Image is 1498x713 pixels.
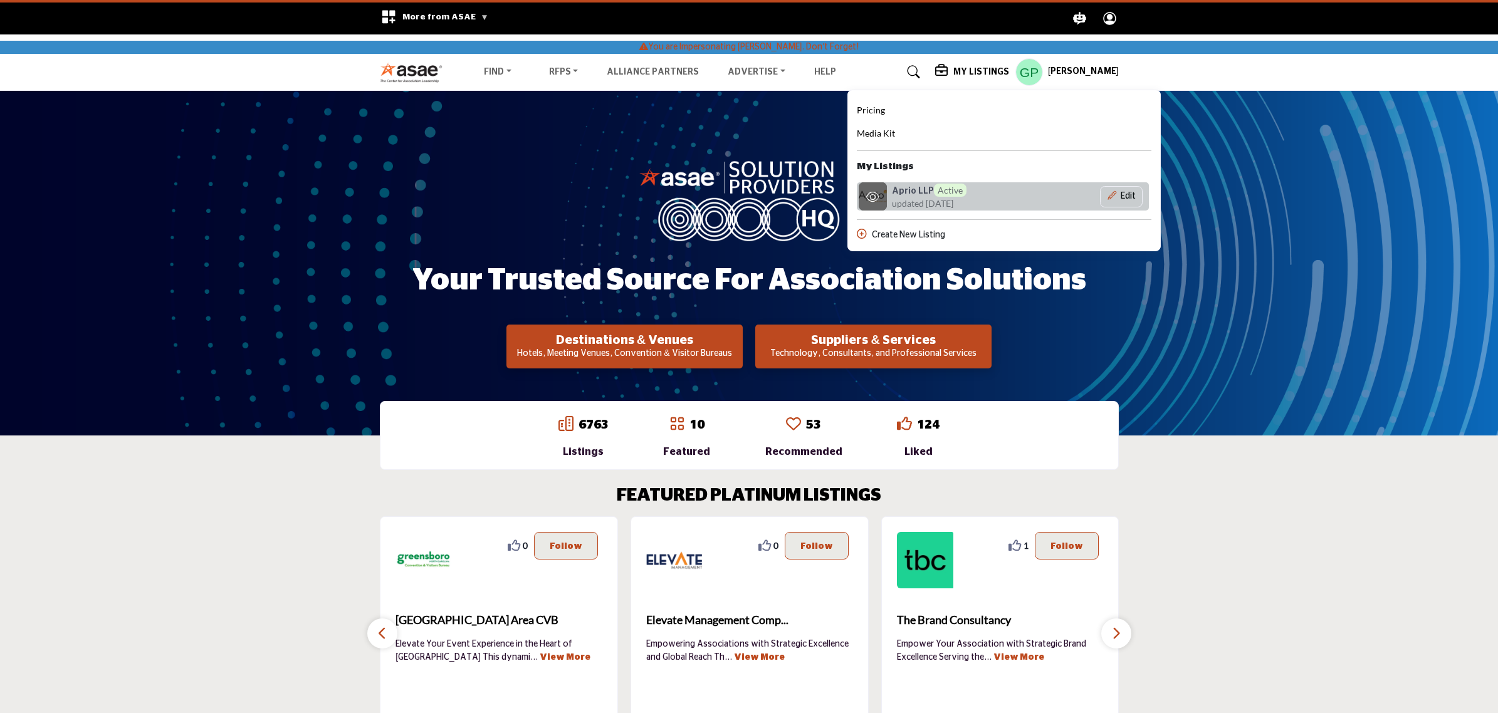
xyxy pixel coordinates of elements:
span: ... [725,653,732,662]
a: Advertise [719,63,794,81]
button: Show hide supplier dropdown [1015,58,1043,86]
a: 10 [689,419,704,431]
a: View More [993,653,1044,662]
span: Media Kit [857,128,895,138]
p: Empowering Associations with Strategic Excellence and Global Reach Th [646,638,853,663]
a: [GEOGRAPHIC_DATA] Area CVB [395,603,602,637]
h2: Suppliers & Services [759,333,988,348]
span: 0 [523,539,528,552]
p: Follow [1050,539,1083,553]
p: Hotels, Meeting Venues, Convention & Visitor Bureaus [510,348,739,360]
i: Go to Liked [897,416,912,431]
a: Alliance Partners [607,68,699,76]
div: Listings [558,444,609,459]
a: 6763 [579,419,609,431]
div: Recommended [765,444,842,459]
span: ... [530,653,538,662]
b: Greensboro Area CVB [395,603,602,637]
span: Active [934,184,966,197]
a: RFPs [540,63,587,81]
a: Go to Recommended [786,416,801,434]
div: Liked [897,444,940,459]
img: Site Logo [380,62,449,83]
img: The Brand Consultancy [897,532,953,588]
p: Technology, Consultants, and Professional Services [759,348,988,360]
a: View More [734,653,785,662]
button: Show Company Details With Edit Page [1100,186,1143,207]
button: Follow [534,532,598,559]
span: updated [DATE] [892,197,953,210]
a: Find [475,63,520,81]
span: Pricing [857,105,885,115]
img: aprio-llp logo [859,182,887,211]
div: Featured [663,444,710,459]
h1: Your Trusted Source for Association Solutions [412,261,1086,300]
button: Follow [785,532,849,559]
button: Destinations & Venues Hotels, Meeting Venues, Convention & Visitor Bureaus [506,325,743,368]
a: 53 [806,419,821,431]
a: 124 [917,419,940,431]
a: Media Kit [857,127,895,142]
a: Go to Featured [669,416,684,434]
a: Elevate Management Comp... [646,603,853,637]
div: My Listings [847,90,1161,252]
a: aprio-llp logo Aprio LLPActive updated [DATE] [857,182,1028,211]
span: ... [984,653,992,662]
b: Elevate Management Company [646,603,853,637]
a: Search [895,62,928,82]
p: Follow [550,539,582,553]
span: [GEOGRAPHIC_DATA] Area CVB [395,612,602,628]
a: Pricing [857,103,885,118]
p: Elevate Your Event Experience in the Heart of [GEOGRAPHIC_DATA] This dynami [395,638,602,663]
h5: My Listings [953,66,1009,78]
button: Follow [1035,532,1099,559]
span: The Brand Consultancy [897,612,1104,628]
div: Basic outlined example [1100,186,1143,207]
h2: FEATURED PLATINUM LISTINGS [617,486,881,507]
h2: Destinations & Venues [510,333,739,348]
span: More from ASAE [402,13,488,21]
h5: [PERSON_NAME] [1048,66,1119,78]
p: Follow [800,539,833,553]
img: image [639,158,859,241]
b: My Listings [857,160,914,174]
span: 1 [1024,539,1029,552]
span: Elevate Management Comp... [646,612,853,628]
div: More from ASAE [373,3,496,34]
img: Greensboro Area CVB [395,532,452,588]
img: Elevate Management Company [646,532,703,588]
p: Empower Your Association with Strategic Brand Excellence Serving the [897,638,1104,663]
a: Help [814,68,836,76]
span: 0 [773,539,778,552]
a: The Brand Consultancy [897,603,1104,637]
div: Create New Listing [857,229,1151,242]
h6: Aprio LLP [892,184,966,197]
a: View More [540,653,590,662]
div: My Listings [935,65,1009,80]
button: Suppliers & Services Technology, Consultants, and Professional Services [755,325,992,368]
